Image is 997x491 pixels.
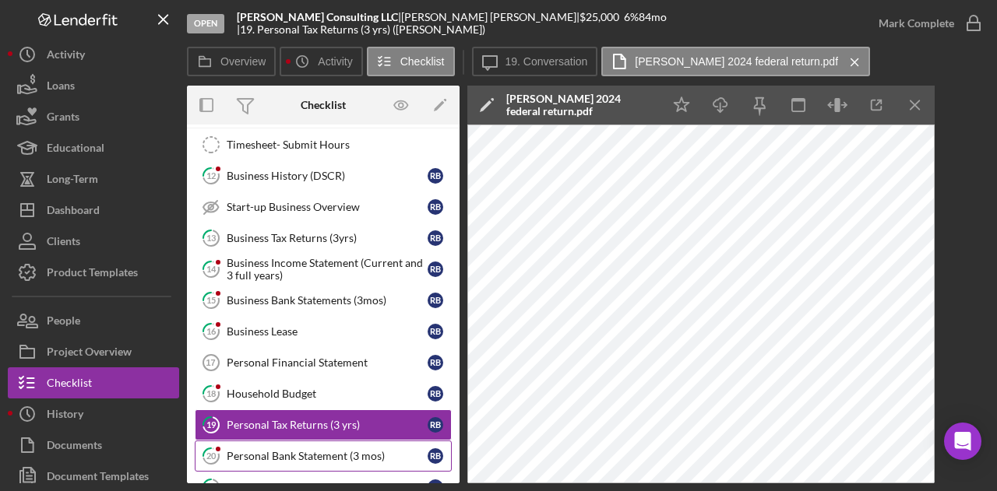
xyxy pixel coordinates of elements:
div: Checklist [301,99,346,111]
div: Start-up Business Overview [227,201,428,213]
div: Business Tax Returns (3yrs) [227,232,428,244]
button: Documents [8,430,179,461]
div: Timesheet- Submit Hours [227,139,451,151]
button: Activity [8,39,179,70]
div: Activity [47,39,85,74]
div: Business Bank Statements (3mos) [227,294,428,307]
a: 19Personal Tax Returns (3 yrs)RB [195,409,452,440]
tspan: 18 [206,388,216,398]
label: Overview [220,55,266,68]
button: History [8,398,179,430]
button: Clients [8,226,179,257]
button: Checklist [367,47,455,76]
button: Checklist [8,367,179,398]
div: Household Budget [227,388,428,400]
div: Grants [47,101,79,136]
tspan: 13 [206,233,216,243]
button: Grants [8,101,179,132]
label: [PERSON_NAME] 2024 federal return.pdf [635,55,838,68]
div: 84 mo [639,11,667,23]
div: Dashboard [47,195,100,230]
button: 19. Conversation [472,47,598,76]
div: R B [428,417,443,433]
div: Personal Tax Returns (3 yrs) [227,419,428,431]
div: Personal Financial Statement [227,356,428,369]
button: Overview [187,47,276,76]
div: Open Intercom Messenger [944,423,981,460]
label: Checklist [400,55,445,68]
div: R B [428,355,443,370]
div: Product Templates [47,257,138,292]
a: Start-up Business OverviewRB [195,191,452,223]
tspan: 17 [206,358,215,367]
div: R B [428,386,443,402]
div: Clients [47,226,80,261]
button: People [8,305,179,336]
button: Long-Term [8,163,179,195]
div: R B [428,199,443,215]
button: Mark Complete [863,8,989,39]
tspan: 14 [206,264,217,274]
a: 13Business Tax Returns (3yrs)RB [195,223,452,254]
div: People [47,305,80,340]
div: R B [428,293,443,308]
label: 19. Conversation [506,55,588,68]
div: Educational [47,132,104,167]
div: Checklist [47,367,92,402]
div: R B [428,448,443,464]
a: 14Business Income Statement (Current and 3 full years)RB [195,254,452,285]
div: | 19. Personal Tax Returns (3 yrs) ([PERSON_NAME]) [237,23,485,36]
button: Product Templates [8,257,179,288]
div: Long-Term [47,163,98,198]
div: Open [187,14,224,33]
tspan: 12 [206,170,216,181]
button: Loans [8,70,179,101]
div: R B [428,261,443,277]
button: Dashboard [8,195,179,226]
a: 16Business LeaseRB [195,316,452,347]
a: 18Household BudgetRB [195,378,452,409]
label: Activity [318,55,352,68]
b: [PERSON_NAME] Consulting LLC [237,10,398,23]
div: [PERSON_NAME] 2024 federal return.pdf [506,93,654,117]
div: Mark Complete [879,8,954,39]
button: Educational [8,132,179,163]
div: Business Lease [227,325,428,338]
div: [PERSON_NAME] [PERSON_NAME] | [401,11,580,23]
div: Personal Bank Statement (3 mos) [227,450,428,462]
div: Project Overview [47,336,132,371]
tspan: 15 [206,295,216,305]
tspan: 20 [206,451,217,461]
a: Timesheet- Submit Hours [195,129,452,160]
button: Activity [280,47,362,76]
button: Project Overview [8,336,179,367]
button: [PERSON_NAME] 2024 federal return.pdf [601,47,870,76]
div: 6 % [624,11,639,23]
a: 15Business Bank Statements (3mos)RB [195,285,452,316]
a: 20Personal Bank Statement (3 mos)RB [195,440,452,472]
div: Business Income Statement (Current and 3 full years) [227,257,428,282]
div: R B [428,168,443,184]
div: Business History (DSCR) [227,170,428,182]
div: R B [428,324,443,339]
div: | [237,11,401,23]
a: 17Personal Financial StatementRB [195,347,452,378]
div: Loans [47,70,75,105]
a: 12Business History (DSCR)RB [195,160,452,191]
tspan: 16 [206,326,217,336]
div: Documents [47,430,102,465]
tspan: 19 [206,419,217,430]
